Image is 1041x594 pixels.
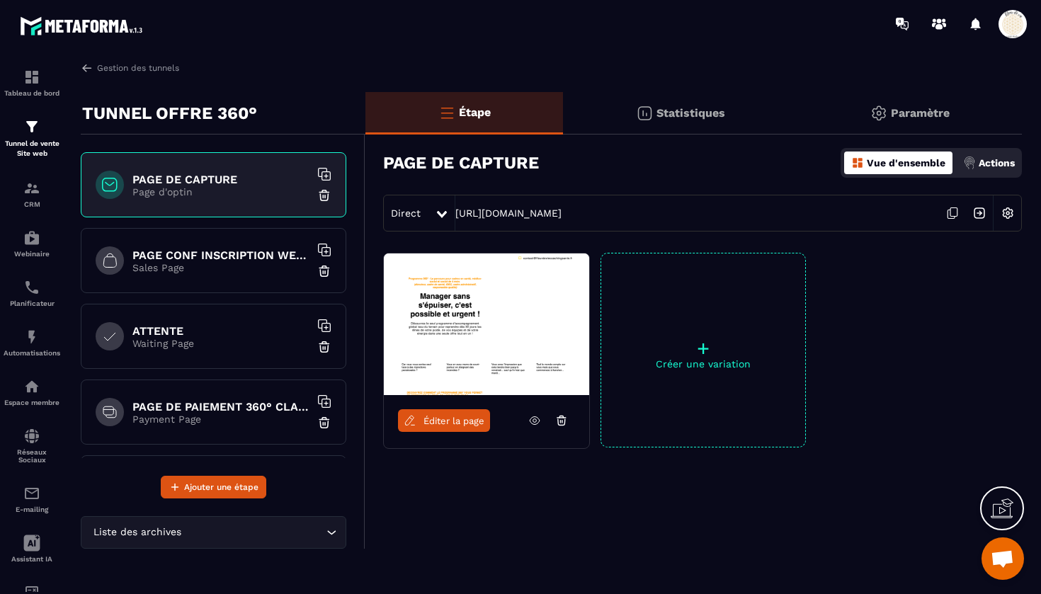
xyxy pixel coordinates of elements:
[423,416,484,426] span: Éditer la page
[4,367,60,417] a: automationsautomationsEspace membre
[979,157,1015,169] p: Actions
[994,200,1021,227] img: setting-w.858f3a88.svg
[132,324,309,338] h6: ATTENTE
[132,249,309,262] h6: PAGE CONF INSCRIPTION WEBINAIRE
[4,448,60,464] p: Réseaux Sociaux
[23,69,40,86] img: formation
[4,169,60,219] a: formationformationCRM
[81,62,93,74] img: arrow
[384,253,589,395] img: image
[317,188,331,202] img: trash
[132,413,309,425] p: Payment Page
[23,279,40,296] img: scheduler
[23,229,40,246] img: automations
[4,58,60,108] a: formationformationTableau de bord
[23,378,40,395] img: automations
[317,264,331,278] img: trash
[20,13,147,39] img: logo
[982,537,1024,580] div: Ouvrir le chat
[23,180,40,197] img: formation
[4,200,60,208] p: CRM
[4,250,60,258] p: Webinaire
[870,105,887,122] img: setting-gr.5f69749f.svg
[184,480,258,494] span: Ajouter une étape
[23,118,40,135] img: formation
[132,338,309,349] p: Waiting Page
[398,409,490,432] a: Éditer la page
[132,186,309,198] p: Page d'optin
[4,299,60,307] p: Planificateur
[81,516,346,549] div: Search for option
[132,262,309,273] p: Sales Page
[23,329,40,345] img: automations
[4,399,60,406] p: Espace membre
[4,555,60,563] p: Assistant IA
[317,340,331,354] img: trash
[81,62,179,74] a: Gestion des tunnels
[867,157,945,169] p: Vue d'ensemble
[132,173,309,186] h6: PAGE DE CAPTURE
[4,108,60,169] a: formationformationTunnel de vente Site web
[391,207,421,219] span: Direct
[438,104,455,121] img: bars-o.4a397970.svg
[4,506,60,513] p: E-mailing
[383,153,539,173] h3: PAGE DE CAPTURE
[963,156,976,169] img: actions.d6e523a2.png
[4,89,60,97] p: Tableau de bord
[23,485,40,502] img: email
[459,105,491,119] p: Étape
[23,428,40,445] img: social-network
[161,476,266,498] button: Ajouter une étape
[184,525,323,540] input: Search for option
[132,400,309,413] h6: PAGE DE PAIEMENT 360° CLASSIQUE
[656,106,725,120] p: Statistiques
[4,349,60,357] p: Automatisations
[601,338,805,358] p: +
[82,99,257,127] p: TUNNEL OFFRE 360°
[90,525,184,540] span: Liste des archives
[601,358,805,370] p: Créer une variation
[966,200,993,227] img: arrow-next.bcc2205e.svg
[4,524,60,573] a: Assistant IA
[4,318,60,367] a: automationsautomationsAutomatisations
[317,416,331,430] img: trash
[4,417,60,474] a: social-networksocial-networkRéseaux Sociaux
[4,474,60,524] a: emailemailE-mailing
[455,207,562,219] a: [URL][DOMAIN_NAME]
[636,105,653,122] img: stats.20deebd0.svg
[851,156,864,169] img: dashboard-orange.40269519.svg
[4,139,60,159] p: Tunnel de vente Site web
[4,268,60,318] a: schedulerschedulerPlanificateur
[891,106,950,120] p: Paramètre
[4,219,60,268] a: automationsautomationsWebinaire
